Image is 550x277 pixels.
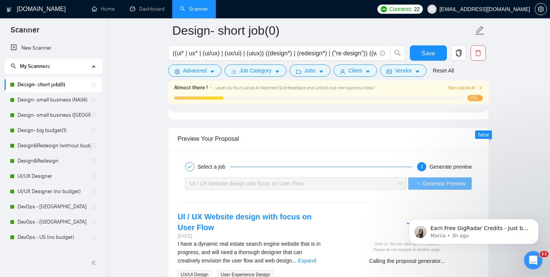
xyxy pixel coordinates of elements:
button: delete [471,45,486,61]
span: holder [91,234,97,240]
a: setting [535,6,547,12]
li: DevOps - Europe [5,214,102,230]
a: UI/UX Designer [18,169,91,184]
div: I have a dynamic real estate search engine website that is in progress, and will need a thorough ... [178,240,322,265]
span: 11 [540,251,548,257]
li: Design- big budget(1) [5,123,102,138]
a: UI / UX Website design with focus on User Flow [178,213,312,232]
span: 22 [414,5,420,13]
span: edit [475,26,485,35]
button: search [390,45,405,61]
li: Design&Redesign [5,153,102,169]
span: check [188,164,192,169]
span: double-left [91,259,99,267]
li: Design- small business (NA)(4) [5,92,102,108]
span: loading [414,182,423,187]
input: Scanner name... [172,21,473,40]
li: UI/UX Designer (no budget) [5,184,102,199]
span: Job Category [239,66,271,75]
span: holder [91,188,97,195]
span: user [429,6,435,12]
span: New [478,132,489,138]
span: holder [91,219,97,225]
span: folder [296,69,301,74]
span: search [11,63,16,69]
a: dashboardDashboard [130,6,165,12]
span: Vendor [395,66,412,75]
span: ... [292,258,297,264]
span: My Scanners [11,63,50,69]
span: holder [91,97,97,103]
span: holder [91,143,97,149]
span: 17% [467,95,483,101]
span: holder [91,127,97,134]
span: Advanced [183,66,207,75]
span: idcard [387,69,392,74]
li: DevOps - Europe (no budget) [5,245,102,260]
a: New Scanner [11,40,96,56]
span: Level Up Your Laziza AI Matches! Give feedback and unlock top-tier opportunities ! [215,85,375,90]
a: DevOps - US (no budget) [18,230,91,245]
div: Preview Your Proposal [178,128,479,150]
img: logo [6,3,12,16]
span: Jobs [304,66,316,75]
a: Design&Redesign [18,153,91,169]
iframe: Intercom live chat [524,251,542,269]
a: Design- big budget(1) [18,123,91,138]
span: Save [421,48,435,58]
button: setting [535,3,547,15]
span: holder [91,173,97,179]
span: holder [91,112,97,118]
li: Design&Redesign (without budget) [5,138,102,153]
span: caret-down [275,69,280,74]
span: Almost there ! [174,84,208,92]
button: Save [410,45,447,61]
a: Expand [298,258,316,264]
span: My Scanners [20,63,50,69]
div: Select a job [197,162,230,171]
span: info-circle [380,51,385,56]
span: I have a dynamic real estate search engine website that is in progress, and will need a thorough ... [178,241,320,264]
span: setting [175,69,180,74]
a: Design- small business (NA)(4) [18,92,91,108]
span: caret-down [365,69,370,74]
span: Client [348,66,362,75]
a: Reset All [433,66,454,75]
button: Generate Preview [408,177,472,190]
span: holder [91,204,97,210]
li: Design- short job(0) [5,77,102,92]
span: user [340,69,345,74]
button: copy [451,45,466,61]
input: Search Freelance Jobs... [173,48,377,58]
span: bars [231,69,236,74]
span: holder [91,82,97,88]
button: folderJobscaret-down [290,64,331,77]
a: Design- small business ([GEOGRAPHIC_DATA])(4) [18,108,91,123]
span: caret-down [415,69,420,74]
li: Design- small business (Europe)(4) [5,108,102,123]
a: Design&Redesign (without budget) [18,138,91,153]
span: right [478,85,483,90]
span: Generate Preview [423,179,466,188]
span: caret-down [210,69,215,74]
div: Calling the proposal generator... [338,257,476,265]
span: Connects: [389,5,412,13]
button: Train Laziza AI [448,84,483,92]
span: search [390,50,405,56]
button: idcardVendorcaret-down [380,64,427,77]
button: barsJob Categorycaret-down [225,64,286,77]
button: userClientcaret-down [333,64,377,77]
a: Design- short job(0) [18,77,91,92]
a: UI/UX Designer (no budget) [18,184,91,199]
li: New Scanner [5,40,102,56]
a: searchScanner [180,6,208,12]
div: Hold on, this can take up to 2 minutes. Please do not navigate to another page. [338,241,476,253]
span: caret-down [319,69,324,74]
span: holder [91,158,97,164]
